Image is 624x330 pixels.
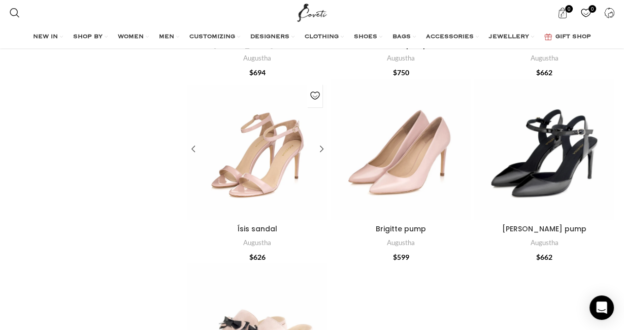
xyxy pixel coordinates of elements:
[249,68,266,77] bdi: 694
[159,27,179,47] a: MEN
[536,253,552,261] bdi: 662
[576,3,597,23] a: 0
[426,33,474,41] span: ACCESSORIES
[552,3,573,23] a: 0
[392,27,416,47] a: BAGS
[249,253,253,261] span: $
[489,33,529,41] span: JEWELLERY
[536,68,540,77] span: $
[392,33,411,41] span: BAGS
[118,27,149,47] a: WOMEN
[189,27,240,47] a: CUSTOMIZING
[565,5,573,13] span: 0
[474,79,615,220] a: Marlyn pump
[536,68,552,77] bdi: 662
[5,27,620,47] div: Main navigation
[187,79,328,220] a: Ísis sandal
[531,53,559,63] a: Augustha
[213,40,302,50] a: [PERSON_NAME] sandal
[73,27,108,47] a: SHOP BY
[237,224,277,234] a: Ísis sandal
[354,33,377,41] span: SHOES
[426,27,479,47] a: ACCESSORIES
[33,27,63,47] a: NEW IN
[519,40,570,50] a: Moissac mule
[392,253,409,261] bdi: 599
[250,33,289,41] span: DESIGNERS
[544,34,552,40] img: GiftBag
[392,68,397,77] span: $
[544,27,591,47] a: GIFT SHOP
[331,79,471,220] a: Brigitte pump
[250,27,294,47] a: DESIGNERS
[588,5,596,13] span: 0
[243,238,271,248] a: Augustha
[502,224,586,234] a: [PERSON_NAME] pump
[5,3,25,23] a: Search
[243,53,271,63] a: Augustha
[555,33,591,41] span: GIFT SHOP
[374,40,428,50] a: Bracara pump
[33,33,58,41] span: NEW IN
[354,27,382,47] a: SHOES
[295,8,329,16] a: Site logo
[159,33,174,41] span: MEN
[189,33,235,41] span: CUSTOMIZING
[489,27,534,47] a: JEWELLERY
[305,27,344,47] a: CLOTHING
[249,68,253,77] span: $
[376,224,426,234] a: Brigitte pump
[531,238,559,248] a: Augustha
[73,33,103,41] span: SHOP BY
[392,253,397,261] span: $
[118,33,144,41] span: WOMEN
[387,53,415,63] a: Augustha
[249,253,266,261] bdi: 626
[387,238,415,248] a: Augustha
[392,68,409,77] bdi: 750
[589,295,614,320] div: Open Intercom Messenger
[305,33,339,41] span: CLOTHING
[536,253,540,261] span: $
[576,3,597,23] div: My Wishlist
